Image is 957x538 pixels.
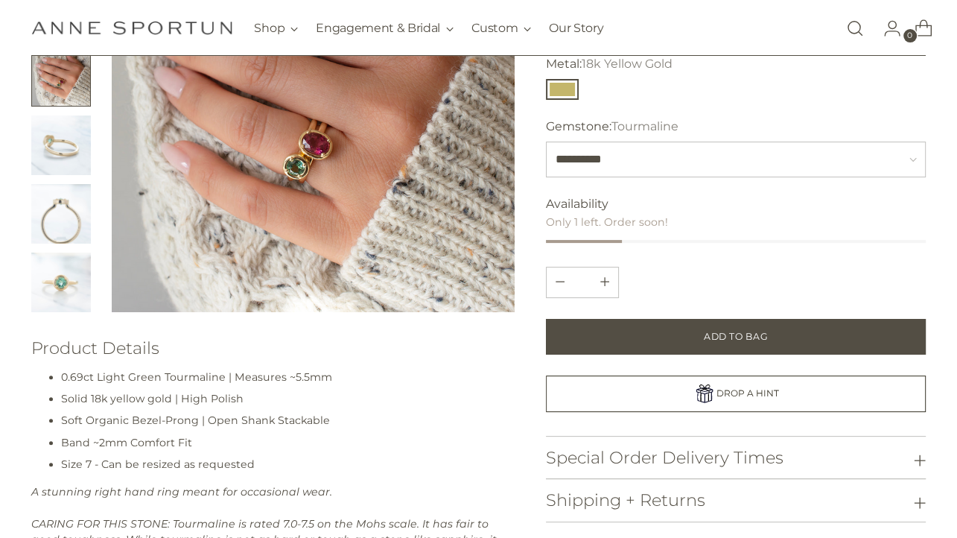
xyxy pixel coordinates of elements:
em: A stunning right hand ring meant for occasional wear. [31,485,332,499]
a: Open cart modal [903,13,932,43]
a: Go to the account page [871,13,901,43]
button: Special Order Delivery Times [546,437,925,479]
span: Add to Bag [704,330,768,344]
input: Product quantity [565,268,600,297]
li: Size 7 - Can be resized as requested [61,457,514,472]
span: 18k Yellow Gold [582,57,673,71]
button: Change image to image 6 [31,253,91,312]
span: DROP A HINT [716,387,779,398]
button: Add to Bag [546,319,925,355]
button: Change image to image 3 [31,47,91,107]
label: Gemstone: [546,118,678,136]
button: Shipping + Returns [546,479,925,522]
a: Anne Sportun Fine Jewellery [31,21,232,35]
span: 0 [903,29,917,42]
span: Availability [546,195,608,213]
h3: Special Order Delivery Times [546,449,783,467]
button: Custom [471,12,531,45]
label: Metal: [546,55,673,73]
li: Soft Organic Bezel-Prong | Open Shank Stackable [61,413,514,428]
button: Engagement & Bridal [316,12,454,45]
li: Solid 18k yellow gold | High Polish [61,391,514,407]
h3: Product Details [31,339,514,358]
button: Change image to image 4 [31,115,91,175]
li: Band ~2mm Comfort Fit [61,435,514,451]
a: DROP A HINT [546,376,925,412]
a: Our Story [549,12,603,45]
button: Shop [254,12,298,45]
button: Subtract product quantity [591,268,618,297]
button: Change image to image 5 [31,184,91,244]
a: Open search modal [840,13,870,43]
h3: Shipping + Returns [546,491,705,510]
button: 18k Yellow Gold [546,79,579,100]
span: Tourmaline [611,119,678,133]
span: Only 1 left. Order soon! [546,215,668,229]
li: 0.69ct Light Green Tourmaline | Measures ~5.5mm [61,370,514,385]
button: Add product quantity [547,268,573,297]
